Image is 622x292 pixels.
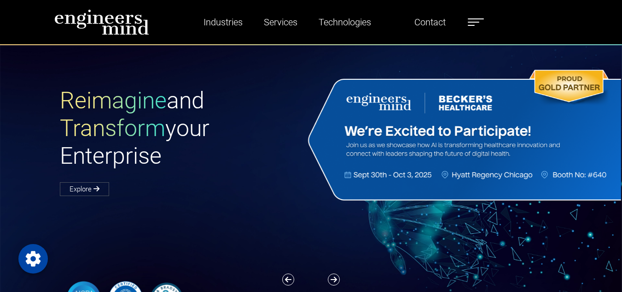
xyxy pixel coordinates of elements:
img: logo [54,9,149,35]
a: Services [260,12,301,33]
span: Reimagine [60,87,167,114]
a: Industries [200,12,246,33]
span: Transform [60,115,165,142]
a: Explore [60,182,109,196]
img: Website Banner [305,67,622,203]
a: Technologies [315,12,375,33]
a: Contact [411,12,449,33]
h1: and your Enterprise [60,87,311,170]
